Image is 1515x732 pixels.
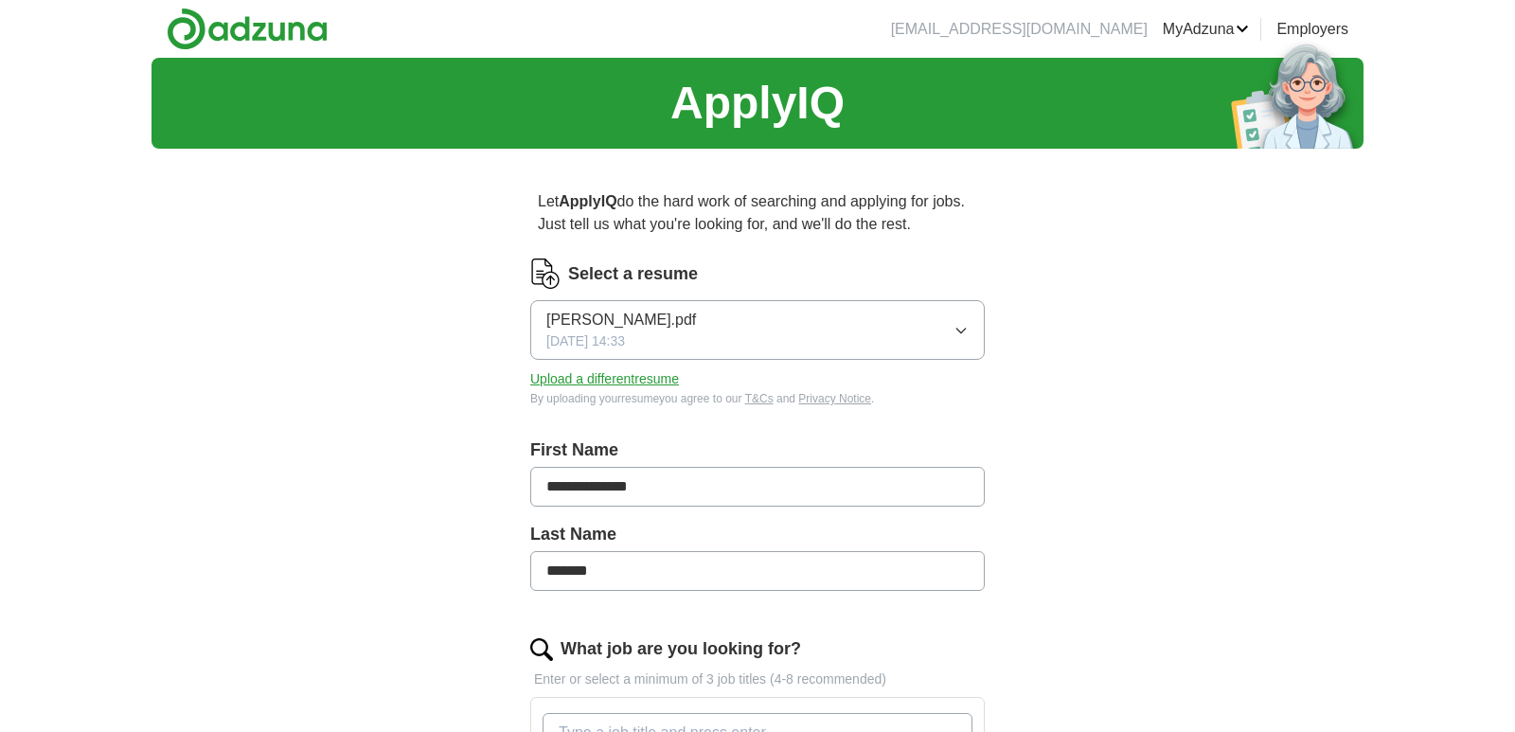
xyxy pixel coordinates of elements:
[530,522,985,547] label: Last Name
[530,300,985,360] button: [PERSON_NAME].pdf[DATE] 14:33
[798,392,871,405] a: Privacy Notice
[546,309,696,331] span: [PERSON_NAME].pdf
[745,392,774,405] a: T&Cs
[546,331,625,351] span: [DATE] 14:33
[530,638,553,661] img: search.png
[568,261,698,287] label: Select a resume
[530,390,985,407] div: By uploading your resume you agree to our and .
[559,193,616,209] strong: ApplyIQ
[670,69,845,137] h1: ApplyIQ
[167,8,328,50] img: Adzuna logo
[530,437,985,463] label: First Name
[530,670,985,689] p: Enter or select a minimum of 3 job titles (4-8 recommended)
[1163,18,1250,41] a: MyAdzuna
[891,18,1148,41] li: [EMAIL_ADDRESS][DOMAIN_NAME]
[530,183,985,243] p: Let do the hard work of searching and applying for jobs. Just tell us what you're looking for, an...
[1276,18,1348,41] a: Employers
[561,636,801,662] label: What job are you looking for?
[530,259,561,289] img: CV Icon
[530,369,679,389] button: Upload a differentresume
